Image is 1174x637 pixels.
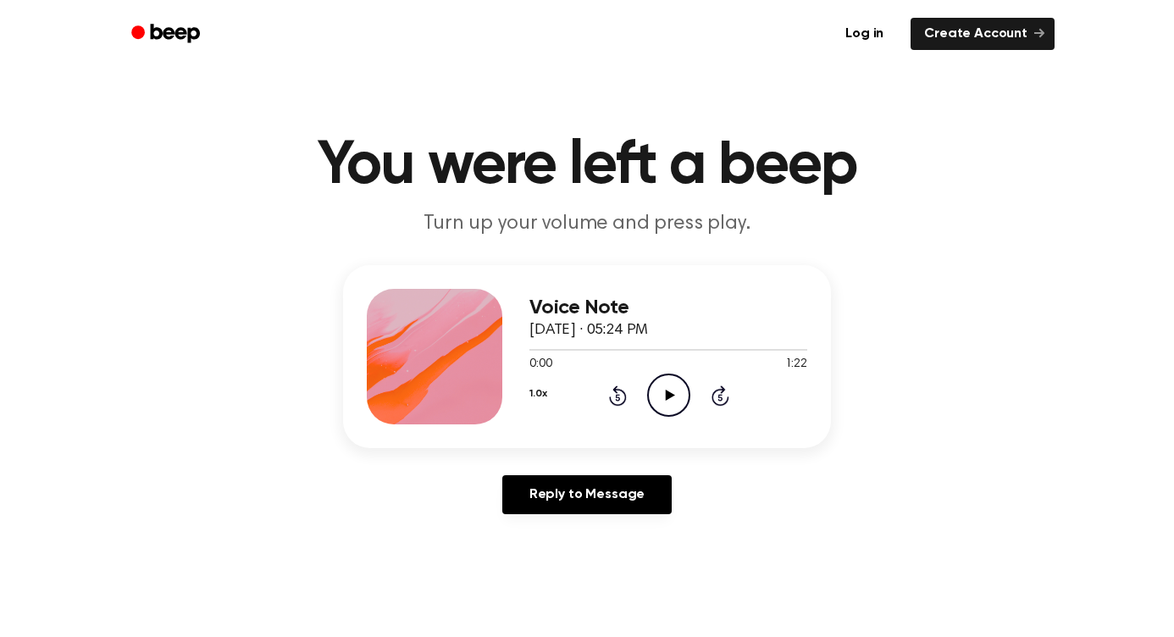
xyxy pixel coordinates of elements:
[119,18,215,51] a: Beep
[529,379,546,408] button: 1.0x
[828,14,900,53] a: Log in
[262,210,912,238] p: Turn up your volume and press play.
[529,323,648,338] span: [DATE] · 05:24 PM
[529,296,807,319] h3: Voice Note
[911,18,1055,50] a: Create Account
[529,356,551,374] span: 0:00
[785,356,807,374] span: 1:22
[502,475,672,514] a: Reply to Message
[153,136,1021,197] h1: You were left a beep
